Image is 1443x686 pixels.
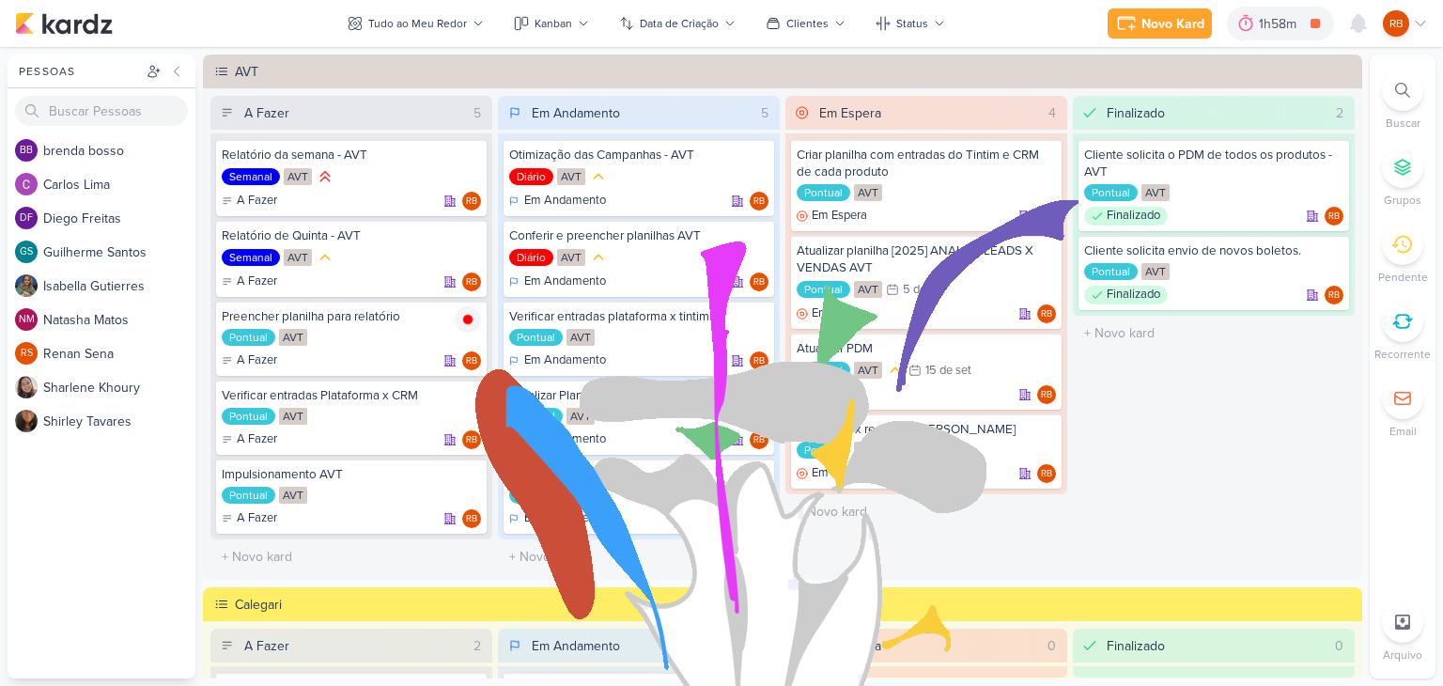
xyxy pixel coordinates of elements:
div: Atualizar planilha [2025] ANALISE LEADS X VENDAS AVT [797,242,1056,276]
div: Rogerio Bispo [750,430,768,449]
div: AVT [279,329,307,346]
div: AVT [284,249,312,266]
div: Rogerio Bispo [462,509,481,528]
p: Grupos [1384,192,1421,209]
input: + Novo kard [789,498,1063,525]
div: Responsável: Rogerio Bispo [1037,207,1056,226]
p: Finalizado [1107,286,1160,304]
div: Otimização das Campanhas - AVT [509,147,768,164]
div: Finalizado [1084,207,1168,226]
div: Relatório da semana - AVT [222,147,481,164]
input: + Novo kard [214,543,489,570]
p: Em Andamento [524,351,606,370]
div: Rogerio Bispo [462,351,481,370]
div: Responsável: Rogerio Bispo [750,192,768,210]
p: RB [753,515,765,524]
p: Em Andamento [524,509,606,528]
div: Finalizado [1084,286,1168,304]
p: RB [753,436,765,445]
p: RB [753,278,765,288]
p: RB [1041,391,1052,400]
p: RB [1328,212,1340,222]
div: Responsável: Rogerio Bispo [750,509,768,528]
div: Responsável: Rogerio Bispo [750,430,768,449]
div: Pontual [509,487,563,504]
div: 0 [1040,636,1063,656]
div: Responsável: Rogerio Bispo [1325,286,1343,304]
div: AVT [854,281,882,298]
div: 1h58m [1259,14,1302,34]
input: + Novo kard [502,543,776,570]
div: Cliente solicita o PDM de todos os produtos - AVT [1084,147,1343,180]
div: Em Espera [797,385,867,404]
div: Responsável: Rogerio Bispo [462,509,481,528]
div: Relatório de Quinta - AVT [222,227,481,244]
p: Em Andamento [524,192,606,210]
div: Verificar entradas Plataforma x CRM [222,387,481,404]
p: Em Andamento [524,430,606,449]
div: Diário [509,168,553,185]
p: RB [753,197,765,207]
div: Semanal [222,168,280,185]
div: Diego Freitas [15,207,38,229]
p: RB [466,357,477,366]
div: Rogerio Bispo [462,430,481,449]
div: Pontual [509,408,563,425]
p: A Fazer [237,192,277,210]
div: 5 de set [903,284,945,296]
div: Pontual [1084,184,1138,201]
div: Preencher planilha para relatório [222,308,481,325]
div: Prioridade Média [589,248,608,267]
p: RB [1041,310,1052,320]
p: A Fazer [237,430,277,449]
div: b r e n d a b o s s o [43,141,195,161]
div: Rogerio Bispo [1325,207,1343,226]
div: Criar planilha com entradas do Tintim e CRM de cada produto [797,147,1056,180]
div: Em Espera [797,304,867,323]
div: 2 [1328,103,1351,123]
p: Email [1389,423,1417,440]
div: Responsável: Rogerio Bispo [750,351,768,370]
div: Em Andamento [509,351,606,370]
p: NM [19,315,35,325]
p: RB [466,515,477,524]
div: Atualizar Planilha de Verba [509,387,768,404]
div: 1 [756,636,776,656]
div: Responsável: Rogerio Bispo [462,351,481,370]
div: Responsável: Rogerio Bispo [1325,207,1343,226]
div: Pontual [797,442,850,459]
div: 5 [753,103,776,123]
div: Em Espera [797,464,867,483]
div: AVT [566,408,595,425]
img: Sharlene Khoury [15,376,38,398]
div: Em Andamento [509,273,606,291]
div: Rogerio Bispo [1325,286,1343,304]
p: Em Andamento [524,273,606,291]
div: Diário [509,249,553,266]
img: Isabella Gutierres [15,274,38,297]
div: N a t a s h a M a t o s [43,310,195,330]
div: Responsável: Rogerio Bispo [462,430,481,449]
p: A Fazer [237,509,277,528]
div: Prioridade Média [589,167,608,186]
div: Pontual [509,329,563,346]
div: Responsável: Rogerio Bispo [1037,385,1056,404]
img: Shirley Tavares [15,410,38,432]
p: Em Espera [812,304,867,323]
p: Pendente [1378,269,1428,286]
p: Arquivo [1383,647,1422,663]
div: AVT [279,487,307,504]
div: AVT [854,442,882,459]
div: Verificar entradas plataforma x tintim [509,308,768,325]
div: Em Espera [819,636,881,656]
div: Pontual [797,184,850,201]
div: S h i r l e y T a v a r e s [43,412,195,431]
div: Em Andamento [532,636,620,656]
p: RB [1041,470,1052,479]
div: Em Espera [819,103,881,123]
div: Enviar boletos - Éden [509,466,768,483]
p: GS [20,247,33,257]
div: Guilherme Santos [15,241,38,263]
p: DF [20,213,33,224]
p: Buscar [1386,115,1420,132]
